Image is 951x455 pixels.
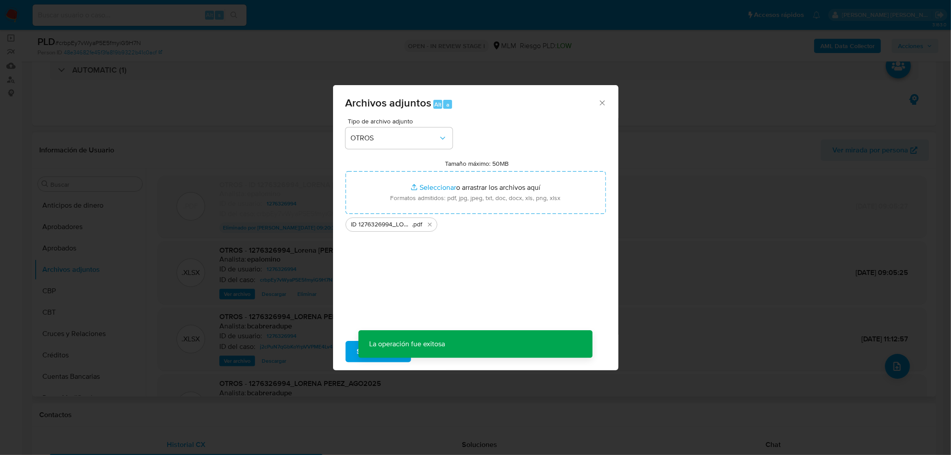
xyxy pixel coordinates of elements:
[351,134,438,143] span: OTROS
[358,330,456,358] p: La operación fue exitosa
[598,98,606,107] button: Cerrar
[348,118,455,124] span: Tipo de archivo adjunto
[434,100,441,109] span: Alt
[426,342,455,361] span: Cancelar
[424,219,435,230] button: Eliminar ID 1276326994_LORENA GABRIELA PEREZ ELIAS_SEP2025 1.pdf
[346,214,606,232] ul: Archivos seleccionados
[446,100,449,109] span: a
[346,95,432,111] span: Archivos adjuntos
[351,220,412,229] span: ID 1276326994_LORENA [PERSON_NAME] ELIAS_SEP2025 1
[412,220,423,229] span: .pdf
[346,127,453,149] button: OTROS
[445,160,509,168] label: Tamaño máximo: 50MB
[357,342,399,361] span: Subir archivo
[346,341,411,362] button: Subir archivo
